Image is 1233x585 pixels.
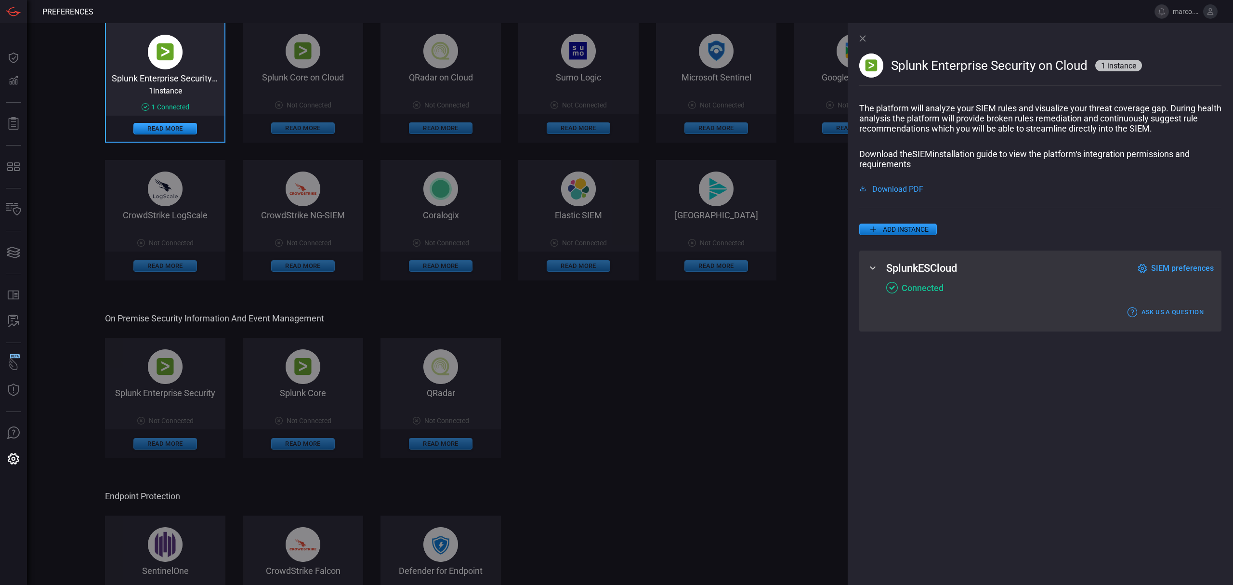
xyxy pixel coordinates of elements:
[2,379,25,402] button: Threat Intelligence
[157,103,189,111] span: Connected
[1151,264,1214,273] span: SIEM preferences
[1138,262,1214,274] button: SIEM preferences
[2,69,25,93] button: Detections
[859,149,1221,169] p: Download the SIEM installation guide to view the platform‘s integration permissions and requirements
[1101,61,1105,70] span: 1
[142,103,189,111] div: 1
[148,35,183,69] img: splunk-B-AX9-PE.png
[105,491,923,501] span: Endpoint Protection
[2,422,25,445] button: Ask Us A Question
[2,155,25,178] button: MITRE - Detection Posture
[1107,61,1136,70] span: instance
[891,58,1088,73] span: Splunk Enterprise Security on Cloud
[886,262,957,274] span: SplunkESCloud
[2,353,25,376] button: Wingman
[2,448,25,471] button: Preferences
[859,185,1221,192] a: Download PDF
[133,123,197,134] button: Read More
[886,282,944,293] div: Connected
[2,284,25,307] button: Rule Catalog
[2,46,25,69] button: Dashboard
[149,86,182,95] span: 1 instance
[42,7,93,16] span: Preferences
[2,112,25,135] button: Reports
[872,185,923,192] span: Download PDF
[859,103,1221,133] p: The platform will analyze your SIEM rules and visualize your threat coverage gap. During health a...
[105,313,923,323] span: On Premise Security Information and Event Management
[1173,8,1199,15] span: marco.[PERSON_NAME]
[859,224,937,235] button: ADD INSTANCE
[2,198,25,221] button: Inventory
[106,73,224,82] div: Splunk Enterprise Security on Cloud
[2,241,25,264] button: Cards
[1126,305,1206,320] button: Ask Us a Question
[859,53,883,78] img: splunk-B-AX9-PE.png
[2,310,25,333] button: ALERT ANALYSIS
